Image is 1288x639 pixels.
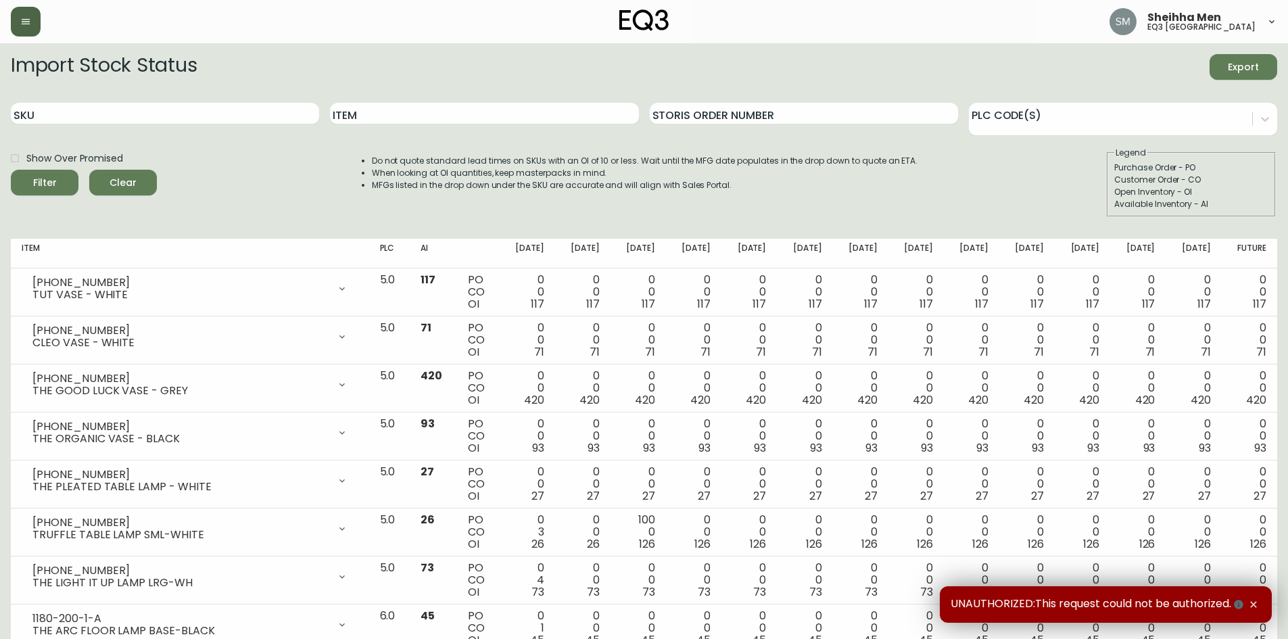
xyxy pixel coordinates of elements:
[857,392,878,408] span: 420
[468,562,489,598] div: PO CO
[421,608,435,623] span: 45
[26,151,123,166] span: Show Over Promised
[566,514,600,550] div: 0 0
[1010,322,1044,358] div: 0 0
[421,512,435,527] span: 26
[1233,466,1266,502] div: 0 0
[32,565,329,577] div: [PHONE_NUMBER]
[732,370,766,406] div: 0 0
[1254,584,1266,600] span: 73
[32,289,329,301] div: TUT VASE - WHITE
[1233,562,1266,598] div: 0 0
[923,344,933,360] span: 71
[1176,562,1210,598] div: 0 0
[732,274,766,310] div: 0 0
[732,418,766,454] div: 0 0
[468,370,489,406] div: PO CO
[587,488,600,504] span: 27
[369,239,410,268] th: PLC
[587,584,600,600] span: 73
[788,466,821,502] div: 0 0
[944,239,999,268] th: [DATE]
[1176,514,1210,550] div: 0 0
[621,514,655,550] div: 100 0
[510,514,544,550] div: 0 3
[32,469,329,481] div: [PHONE_NUMBER]
[844,274,878,310] div: 0 0
[1143,584,1155,600] span: 73
[32,385,329,397] div: THE GOOD LUCK VASE - GREY
[697,296,711,312] span: 117
[635,392,655,408] span: 420
[888,239,944,268] th: [DATE]
[468,418,489,454] div: PO CO
[753,488,766,504] span: 27
[810,440,822,456] span: 93
[1114,174,1268,186] div: Customer Order - CO
[468,344,479,360] span: OI
[1176,370,1210,406] div: 0 0
[32,373,329,385] div: [PHONE_NUMBER]
[468,488,479,504] span: OI
[1079,392,1099,408] span: 420
[976,440,988,456] span: 93
[1032,440,1044,456] span: 93
[1210,54,1277,80] button: Export
[33,174,57,191] div: Filter
[1145,344,1155,360] span: 71
[421,320,431,335] span: 71
[1176,418,1210,454] div: 0 0
[1066,274,1099,310] div: 0 0
[1083,536,1099,552] span: 126
[11,239,369,268] th: Item
[468,536,479,552] span: OI
[500,239,555,268] th: [DATE]
[421,560,434,575] span: 73
[510,322,544,358] div: 0 0
[1220,59,1266,76] span: Export
[410,239,457,268] th: AI
[698,584,711,600] span: 73
[698,440,711,456] span: 93
[32,277,329,289] div: [PHONE_NUMBER]
[976,584,988,600] span: 73
[1055,239,1110,268] th: [DATE]
[369,268,410,316] td: 5.0
[22,418,358,448] div: [PHONE_NUMBER]THE ORGANIC VASE - BLACK
[721,239,777,268] th: [DATE]
[369,316,410,364] td: 5.0
[639,536,655,552] span: 126
[619,9,669,31] img: logo
[677,562,711,598] div: 0 0
[788,418,821,454] div: 0 0
[1066,466,1099,502] div: 0 0
[1010,562,1044,598] div: 0 0
[1066,322,1099,358] div: 0 0
[700,344,711,360] span: 71
[1198,584,1211,600] span: 73
[920,296,933,312] span: 117
[590,344,600,360] span: 71
[1166,239,1221,268] th: [DATE]
[1176,466,1210,502] div: 0 0
[531,488,544,504] span: 27
[22,370,358,400] div: [PHONE_NUMBER]THE GOOD LUCK VASE - GREY
[32,421,329,433] div: [PHONE_NUMBER]
[809,488,822,504] span: 27
[32,433,329,445] div: THE ORGANIC VASE - BLACK
[531,536,544,552] span: 26
[1010,418,1044,454] div: 0 0
[1121,274,1155,310] div: 0 0
[844,514,878,550] div: 0 0
[555,239,611,268] th: [DATE]
[1110,239,1166,268] th: [DATE]
[369,508,410,557] td: 5.0
[642,296,655,312] span: 117
[621,418,655,454] div: 0 0
[1233,418,1266,454] div: 0 0
[913,392,933,408] span: 420
[677,514,711,550] div: 0 0
[621,370,655,406] div: 0 0
[677,466,711,502] div: 0 0
[11,54,197,80] h2: Import Stock Status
